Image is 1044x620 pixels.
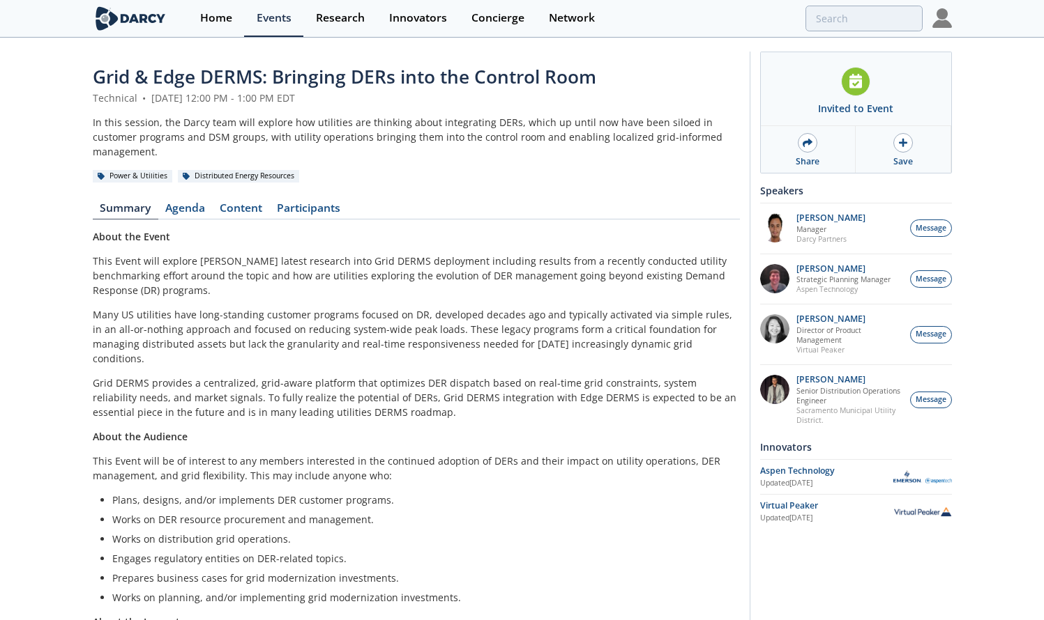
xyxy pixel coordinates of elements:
p: Many US utilities have long-standing customer programs focused on DR, developed decades ago and t... [93,307,740,366]
p: Grid DERMS provides a centralized, grid-aware platform that optimizes DER dispatch based on real-... [93,375,740,419]
img: 8160f632-77e6-40bd-9ce2-d8c8bb49c0dd [760,314,789,343]
div: Aspen Technology [760,465,893,477]
div: Concierge [471,13,524,24]
div: Updated [DATE] [760,513,893,524]
a: Content [213,203,270,219]
li: Plans, designs, and/or implements DER customer programs. [112,493,730,507]
img: Profile [932,8,952,28]
span: Message [916,274,946,285]
a: Virtual Peaker Updated[DATE] Virtual Peaker [760,499,952,524]
p: [PERSON_NAME] [796,314,902,324]
span: Grid & Edge DERMS: Bringing DERs into the Control Room [93,64,596,89]
div: Network [549,13,595,24]
li: Engages regulatory entities on DER-related topics. [112,551,730,566]
strong: About the Audience [93,430,188,443]
img: 7fca56e2-1683-469f-8840-285a17278393 [760,375,789,404]
strong: About the Event [93,230,170,243]
p: Darcy Partners [796,234,865,244]
p: Sacramento Municipal Utility District. [796,405,902,425]
div: Virtual Peaker [760,499,893,512]
div: Save [893,155,913,168]
p: Strategic Planning Manager [796,274,891,284]
a: Agenda [158,203,213,219]
p: Senior Distribution Operations Engineer [796,386,902,405]
div: Innovators [389,13,447,24]
div: Share [796,155,819,168]
img: Virtual Peaker [893,506,952,516]
span: Message [916,223,946,234]
li: Works on planning, and/or implementing grid modernization investments. [112,590,730,605]
div: Events [257,13,292,24]
span: • [140,91,149,104]
img: vRBZwDRnSTOrB1qTpmXr [760,213,789,242]
button: Message [910,219,952,237]
p: [PERSON_NAME] [796,264,891,274]
div: In this session, the Darcy team will explore how utilities are thinking about integrating DERs, w... [93,115,740,159]
a: Aspen Technology Updated[DATE] Aspen Technology [760,465,952,489]
button: Message [910,392,952,409]
p: This Event will explore [PERSON_NAME] latest research into Grid DERMS deployment including result... [93,254,740,297]
p: Virtual Peaker [796,345,902,355]
p: Aspen Technology [796,284,891,294]
img: logo-wide.svg [93,6,169,31]
a: Participants [270,203,348,219]
img: accc9a8e-a9c1-4d58-ae37-132228efcf55 [760,264,789,293]
div: Power & Utilities [93,170,173,183]
li: Works on DER resource procurement and management. [112,512,730,527]
div: Invited to Event [818,101,893,116]
p: Director of Product Management [796,325,902,345]
button: Message [910,326,952,343]
div: Speakers [760,178,952,203]
input: Advanced Search [805,6,923,31]
p: Manager [796,224,865,234]
div: Distributed Energy Resources [178,170,300,183]
img: Aspen Technology [893,470,952,483]
div: Updated [DATE] [760,478,893,489]
div: Innovators [760,435,952,459]
span: Message [916,394,946,405]
span: Message [916,329,946,340]
li: Prepares business cases for grid modernization investments. [112,571,730,585]
button: Message [910,270,952,288]
p: [PERSON_NAME] [796,213,865,223]
div: Technical [DATE] 12:00 PM - 1:00 PM EDT [93,91,740,105]
div: Research [316,13,365,24]
a: Summary [93,203,158,219]
li: Works on distribution grid operations. [112,532,730,546]
div: Home [200,13,232,24]
p: This Event will be of interest to any members interested in the continued adoption of DERs and th... [93,454,740,483]
p: [PERSON_NAME] [796,375,902,385]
